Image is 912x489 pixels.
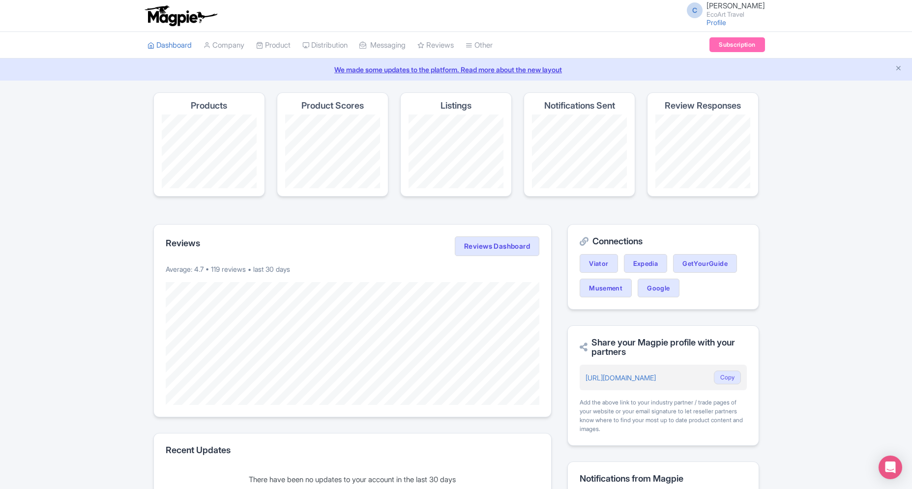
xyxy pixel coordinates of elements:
a: Profile [706,18,726,27]
h2: Share your Magpie profile with your partners [580,338,746,357]
a: Reviews Dashboard [455,236,539,256]
div: Open Intercom Messenger [879,456,902,479]
p: Average: 4.7 • 119 reviews • last 30 days [166,264,540,274]
a: Other [466,32,493,59]
span: C [687,2,703,18]
a: Company [204,32,244,59]
button: Close announcement [895,63,902,75]
a: Subscription [709,37,765,52]
h4: Listings [441,101,471,111]
h4: Product Scores [301,101,364,111]
h4: Notifications Sent [544,101,615,111]
button: Copy [714,371,741,384]
a: Google [638,279,679,297]
img: logo-ab69f6fb50320c5b225c76a69d11143b.png [143,5,219,27]
a: Distribution [302,32,348,59]
a: [URL][DOMAIN_NAME] [586,374,656,382]
span: [PERSON_NAME] [706,1,765,10]
a: Expedia [624,254,668,273]
a: Messaging [359,32,406,59]
div: Add the above link to your industry partner / trade pages of your website or your email signature... [580,398,746,433]
small: EcoArt Travel [706,11,765,18]
a: Reviews [417,32,454,59]
h2: Connections [580,236,746,246]
h2: Reviews [166,238,200,248]
h4: Products [191,101,227,111]
a: Viator [580,254,618,273]
a: Musement [580,279,632,297]
div: There have been no updates to your account in the last 30 days [166,474,540,486]
h2: Notifications from Magpie [580,474,746,484]
a: Dashboard [147,32,192,59]
h2: Recent Updates [166,445,540,455]
a: We made some updates to the platform. Read more about the new layout [6,64,906,75]
a: Product [256,32,291,59]
a: GetYourGuide [673,254,737,273]
a: C [PERSON_NAME] EcoArt Travel [681,2,765,18]
h4: Review Responses [665,101,741,111]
